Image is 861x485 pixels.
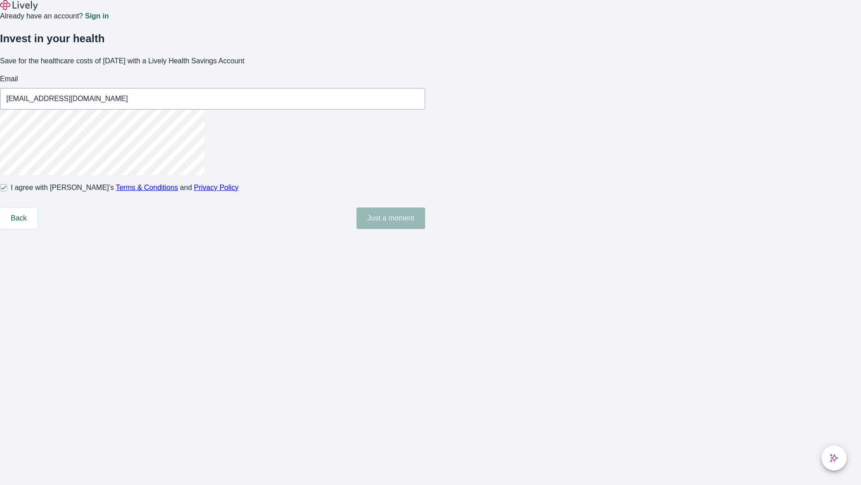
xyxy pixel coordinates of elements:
[822,445,847,471] button: chat
[11,182,239,193] span: I agree with [PERSON_NAME]’s and
[830,454,839,463] svg: Lively AI Assistant
[116,184,178,191] a: Terms & Conditions
[194,184,239,191] a: Privacy Policy
[85,13,109,20] a: Sign in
